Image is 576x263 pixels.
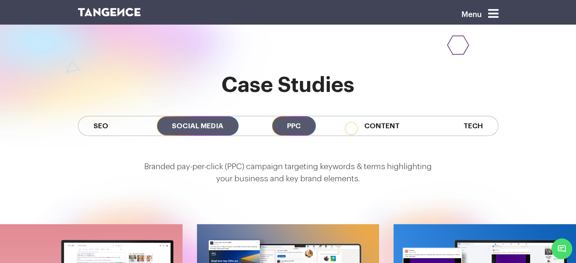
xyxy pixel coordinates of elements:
[78,8,141,16] img: logo SVG
[78,73,498,97] h2: Case Studies
[78,116,123,135] span: SEO
[272,116,316,135] span: PPC
[349,116,415,135] span: Content
[157,116,239,135] span: Social Media
[551,238,572,259] span: Chat Widget
[448,116,498,135] span: Tech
